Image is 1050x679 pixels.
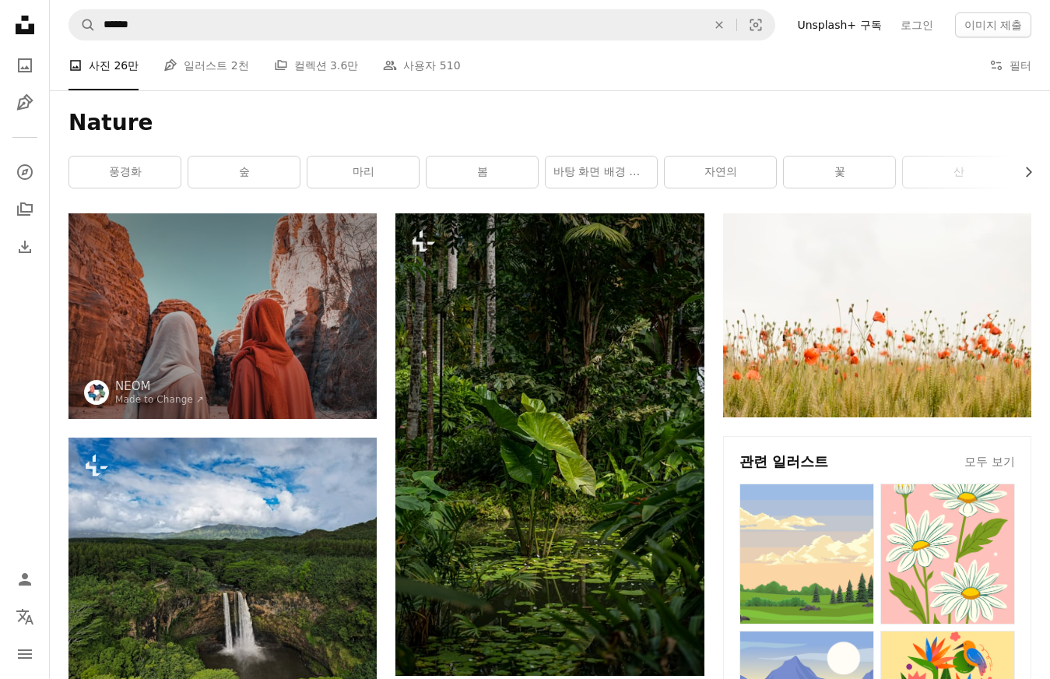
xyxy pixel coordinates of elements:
[788,12,890,37] a: Unsplash+ 구독
[115,394,204,405] a: Made to Change ↗
[188,157,300,188] a: 숲
[723,213,1031,417] img: 오렌지 꽃
[330,57,358,74] span: 3.6만
[723,308,1031,322] a: 오렌지 꽃
[546,157,657,188] a: 바탕 화면 배경 무늬
[440,57,461,74] span: 510
[955,12,1031,37] button: 이미지 제출
[395,438,704,452] a: 나무가 가득한 무성한 녹색 숲
[69,10,96,40] button: Unsplash 검색
[383,40,460,90] a: 사용자 510
[163,40,248,90] a: 일러스트 2천
[880,484,1015,624] img: premium_vector-1716874671235-95932d850cce
[427,157,538,188] a: 봄
[9,87,40,118] a: 일러스트
[737,10,774,40] button: 시각적 검색
[307,157,419,188] a: 마리
[891,12,943,37] a: 로그인
[739,452,828,471] h4: 관련 일러스트
[1014,157,1031,188] button: 목록을 오른쪽으로 스크롤
[989,40,1031,90] button: 필터
[9,50,40,81] a: 사진
[68,213,377,419] img: 나란히 서 있는 두 명의 여성
[395,213,704,676] img: 나무가 가득한 무성한 녹색 숲
[274,40,359,90] a: 컬렉션 3.6만
[115,378,204,394] a: NEOM
[9,194,40,225] a: 컬렉션
[739,484,874,624] img: premium_vector-1697729804286-7dd6c1a04597
[68,109,1031,137] h1: Nature
[9,157,40,188] a: 탐색
[784,157,895,188] a: 꽃
[9,601,40,632] button: 언어
[68,9,775,40] form: 사이트 전체에서 이미지 찾기
[231,57,249,74] span: 2천
[702,10,736,40] button: 삭제
[69,157,181,188] a: 풍경화
[68,647,377,661] a: 울창한 녹색 숲 한가운데있는 폭포
[68,308,377,322] a: 나란히 서 있는 두 명의 여성
[9,231,40,262] a: 다운로드 내역
[665,157,776,188] a: 자연의
[964,452,1015,471] a: 모두 보기
[84,380,109,405] img: NEOM의 프로필로 이동
[9,639,40,670] button: 메뉴
[903,157,1014,188] a: 산
[9,564,40,595] a: 로그인 / 가입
